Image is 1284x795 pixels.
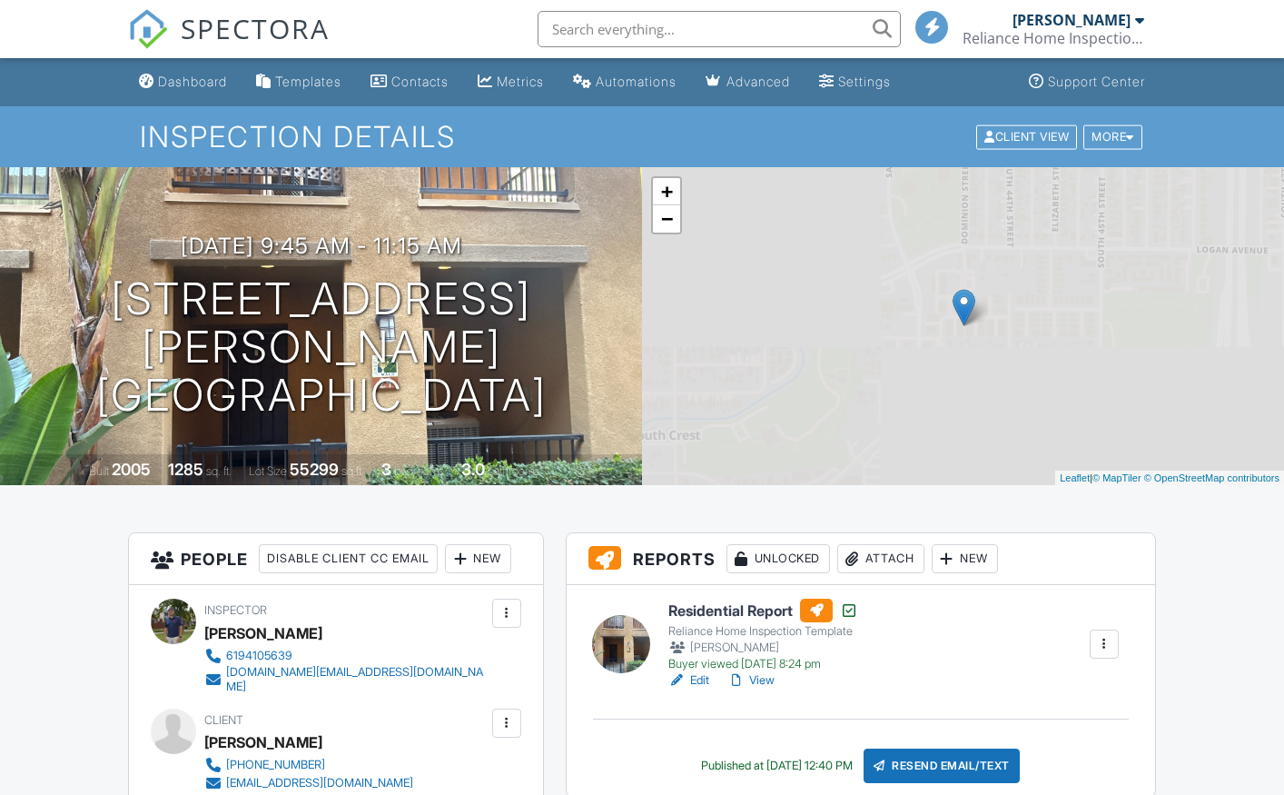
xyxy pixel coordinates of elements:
[538,11,901,47] input: Search everything...
[226,758,325,772] div: [PHONE_NUMBER]
[838,74,891,89] div: Settings
[497,74,544,89] div: Metrics
[837,544,924,573] div: Attach
[381,460,391,479] div: 3
[226,776,413,790] div: [EMAIL_ADDRESS][DOMAIN_NAME]
[445,544,511,573] div: New
[181,234,462,258] h3: [DATE] 9:45 am - 11:15 am
[653,205,680,233] a: Zoom out
[226,665,487,694] div: [DOMAIN_NAME][EMAIL_ADDRESS][DOMAIN_NAME]
[204,729,322,756] div: [PERSON_NAME]
[974,129,1082,143] a: Client View
[140,121,1144,153] h1: Inspection Details
[596,74,677,89] div: Automations
[249,464,287,478] span: Lot Size
[259,544,438,573] div: Disable Client CC Email
[668,671,709,690] a: Edit
[1048,74,1145,89] div: Support Center
[128,9,168,49] img: The Best Home Inspection Software - Spectora
[668,599,858,671] a: Residential Report Reliance Home Inspection Template [PERSON_NAME] Buyer viewed [DATE] 8:24 pm
[394,464,444,478] span: bedrooms
[1083,124,1142,149] div: More
[128,25,330,63] a: SPECTORA
[89,464,109,478] span: Built
[470,65,551,99] a: Metrics
[204,647,487,665] a: 6194105639
[726,74,790,89] div: Advanced
[932,544,998,573] div: New
[132,65,234,99] a: Dashboard
[698,65,797,99] a: Advanced
[29,275,613,419] h1: [STREET_ADDRESS][PERSON_NAME] [GEOGRAPHIC_DATA]
[668,599,858,622] h6: Residential Report
[726,544,830,573] div: Unlocked
[976,124,1077,149] div: Client View
[204,713,243,727] span: Client
[1144,472,1279,483] a: © OpenStreetMap contributors
[1012,11,1131,29] div: [PERSON_NAME]
[204,756,413,774] a: [PHONE_NUMBER]
[181,9,330,47] span: SPECTORA
[204,603,267,617] span: Inspector
[204,665,487,694] a: [DOMAIN_NAME][EMAIL_ADDRESS][DOMAIN_NAME]
[341,464,364,478] span: sq.ft.
[204,620,322,647] div: [PERSON_NAME]
[226,649,292,663] div: 6194105639
[727,671,775,690] a: View
[1060,472,1090,483] a: Leaflet
[206,464,232,478] span: sq. ft.
[864,749,1020,783] div: Resend Email/Text
[963,29,1144,47] div: Reliance Home Inspection San Diego
[129,533,542,585] h3: People
[812,65,898,99] a: Settings
[158,74,227,89] div: Dashboard
[653,178,680,205] a: Zoom in
[1022,65,1152,99] a: Support Center
[701,759,853,773] div: Published at [DATE] 12:40 PM
[461,460,485,479] div: 3.0
[488,464,539,478] span: bathrooms
[668,624,858,639] div: Reliance Home Inspection Template
[275,74,341,89] div: Templates
[1055,471,1284,486] div: |
[1092,472,1141,483] a: © MapTiler
[566,65,684,99] a: Automations (Basic)
[290,460,339,479] div: 55299
[668,639,858,657] div: [PERSON_NAME]
[567,533,1155,585] h3: Reports
[168,460,203,479] div: 1285
[391,74,449,89] div: Contacts
[363,65,456,99] a: Contacts
[249,65,349,99] a: Templates
[668,657,858,671] div: Buyer viewed [DATE] 8:24 pm
[204,774,413,792] a: [EMAIL_ADDRESS][DOMAIN_NAME]
[112,460,151,479] div: 2005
